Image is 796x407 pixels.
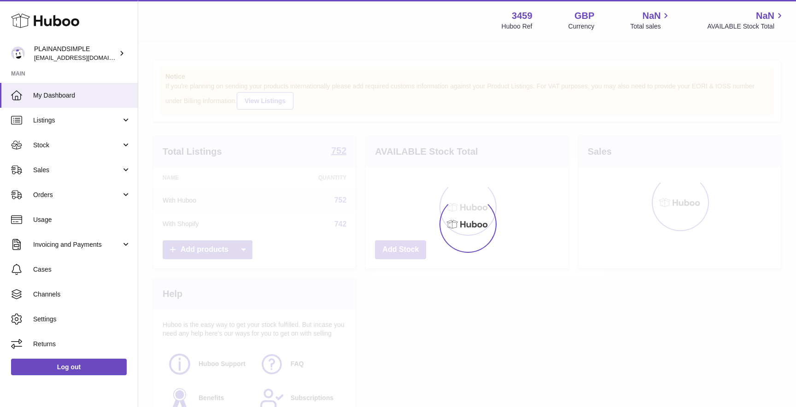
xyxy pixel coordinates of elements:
[33,240,121,249] span: Invoicing and Payments
[34,54,135,61] span: [EMAIL_ADDRESS][DOMAIN_NAME]
[33,166,121,174] span: Sales
[630,22,671,31] span: Total sales
[512,10,533,22] strong: 3459
[33,191,121,199] span: Orders
[33,265,131,274] span: Cases
[707,22,785,31] span: AVAILABLE Stock Total
[33,141,121,150] span: Stock
[630,10,671,31] a: NaN Total sales
[11,47,25,60] img: duco@plainandsimple.com
[11,359,127,375] a: Log out
[33,215,131,224] span: Usage
[33,340,131,349] span: Returns
[33,315,131,324] span: Settings
[33,91,131,100] span: My Dashboard
[756,10,774,22] span: NaN
[33,116,121,125] span: Listings
[33,290,131,299] span: Channels
[502,22,533,31] div: Huboo Ref
[568,22,595,31] div: Currency
[574,10,594,22] strong: GBP
[34,45,117,62] div: PLAINANDSIMPLE
[642,10,661,22] span: NaN
[707,10,785,31] a: NaN AVAILABLE Stock Total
